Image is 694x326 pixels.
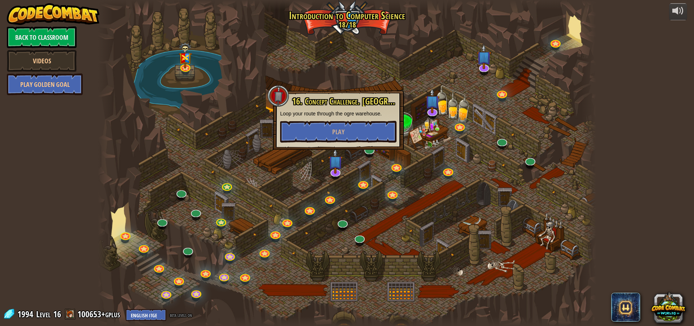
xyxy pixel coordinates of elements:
[280,110,397,117] p: Loop your route through the ogre warehouse.
[7,50,77,72] a: Videos
[170,312,192,318] span: beta levels on
[7,26,77,48] a: Back to Classroom
[7,3,99,25] img: CodeCombat - Learn how to code by playing a game
[77,308,122,320] a: 100653+gplus
[328,149,343,174] img: level-banner-unstarted-subscriber.png
[36,308,51,320] span: Level
[425,88,440,113] img: level-banner-unstarted-subscriber.png
[53,308,61,320] span: 16
[332,127,344,136] span: Play
[292,95,432,107] span: 16. Concept Challenge. [GEOGRAPHIC_DATA]
[7,73,83,95] a: Play Golden Goal
[669,3,687,20] button: Adjust volume
[477,44,491,69] img: level-banner-unstarted-subscriber.png
[280,121,397,143] button: Play
[179,42,192,69] img: level-banner-multiplayer.png
[17,308,35,320] span: 1994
